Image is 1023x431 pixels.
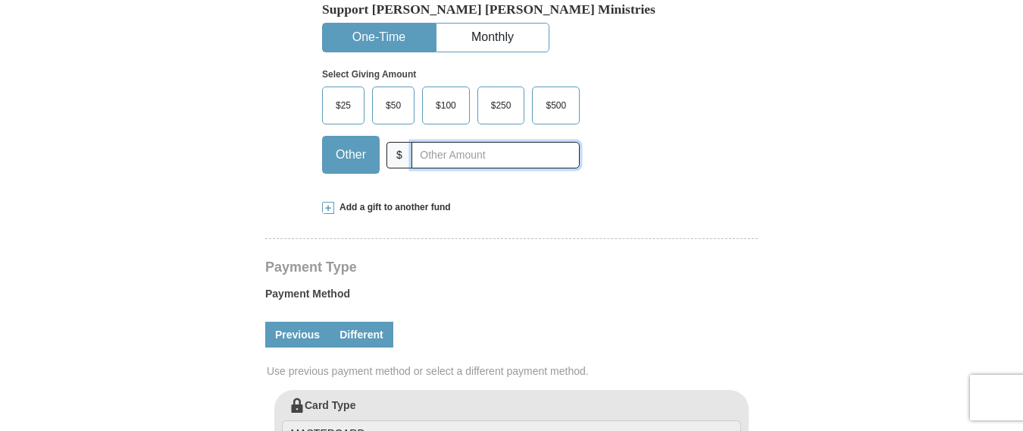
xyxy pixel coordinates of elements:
span: Use previous payment method or select a different payment method. [267,363,759,379]
span: $250 [483,94,519,117]
h4: Payment Type [265,261,758,273]
span: Other [328,143,374,166]
strong: Select Giving Amount [322,69,416,80]
a: Different [330,322,393,348]
span: $500 [538,94,574,117]
span: $ [386,142,412,168]
span: Add a gift to another fund [334,201,451,214]
button: Monthly [436,24,549,52]
span: $25 [328,94,358,117]
input: Other Amount [411,142,580,168]
label: Payment Method [265,286,758,309]
h5: Support [PERSON_NAME] [PERSON_NAME] Ministries [322,2,701,17]
span: $100 [428,94,464,117]
span: $50 [378,94,408,117]
a: Previous [265,322,330,348]
button: One-Time [323,24,435,52]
